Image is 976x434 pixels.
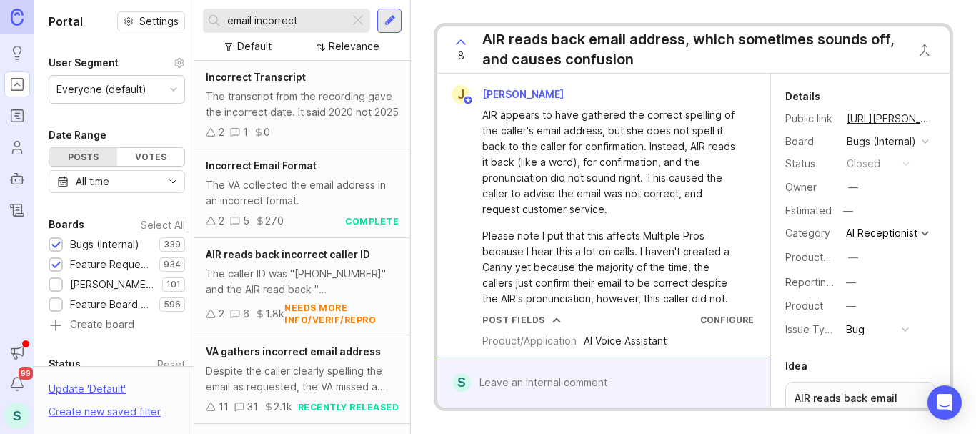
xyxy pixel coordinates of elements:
span: Settings [139,14,179,29]
p: 339 [164,239,181,250]
div: closed [847,156,880,172]
div: AIR reads back email address, which sometimes sounds off, and causes confusion [482,29,903,69]
button: Settings [117,11,185,31]
a: Roadmaps [4,103,30,129]
div: 0 [264,124,270,140]
div: The transcript from the recording gave the incorrect date. It said 2020 not 2025 [206,89,399,120]
div: Board [785,134,835,149]
div: All time [76,174,109,189]
button: Notifications [4,371,30,397]
div: 11 [219,399,229,415]
label: ProductboardID [785,251,861,263]
div: Date Range [49,127,106,144]
a: Autopilot [4,166,30,192]
a: Incorrect Email FormatThe VA collected the email address in an incorrect format.25270complete [194,149,410,238]
div: AIR appears to have gathered the correct spelling of the caller's email address, but she does not... [482,107,742,217]
a: [URL][PERSON_NAME] [842,109,935,128]
div: Open Intercom Messenger [927,385,962,420]
div: Feature Requests (Internal) [70,257,152,272]
div: Select All [141,221,185,229]
a: Users [4,134,30,160]
span: VA gathers incorrect email address [206,345,381,357]
button: ProductboardID [844,248,862,267]
div: Despite the caller clearly spelling the email as requested, the VA missed a letter, gathering "[P... [206,363,399,395]
div: Bugs (Internal) [70,237,139,252]
div: 1 [243,124,248,140]
span: 8 [458,48,464,64]
div: User Segment [49,54,119,71]
div: Bugs (Internal) [847,134,916,149]
div: Post Fields [482,314,545,326]
label: Product [785,300,823,312]
div: 2 [219,306,224,322]
label: Reporting Team [785,276,862,288]
p: 934 [164,259,181,270]
span: AIR reads back incorrect caller ID [206,248,370,260]
div: AI Voice Assistant [584,333,667,349]
div: S [453,373,471,392]
a: Ideas [4,40,30,66]
button: Announcements [4,340,30,365]
h1: Portal [49,13,83,30]
div: Update ' Default ' [49,381,126,404]
div: Status [785,156,835,172]
div: Category [785,225,835,241]
div: Posts [49,148,117,166]
div: 31 [247,399,258,415]
a: Configure [700,315,754,325]
div: 6 [243,306,249,322]
button: Post Fields [482,314,561,326]
div: Owner [785,179,835,195]
div: Idea [785,357,807,375]
img: Canny Home [11,9,24,25]
svg: toggle icon [161,176,184,187]
input: Search... [227,13,344,29]
a: VA gathers incorrect email addressDespite the caller clearly spelling the email as requested, the... [194,335,410,424]
div: The VA collected the email address in an incorrect format. [206,177,399,209]
div: Steps to Reproduce [482,356,579,372]
div: — [846,298,856,314]
div: 1.8k [265,306,284,322]
p: 596 [164,299,181,310]
div: Relevance [329,39,379,54]
div: Default [237,39,272,54]
div: Votes [117,148,185,166]
div: needs more info/verif/repro [284,302,399,326]
a: Incorrect TranscriptThe transcript from the recording gave the incorrect date. It said 2020 not 2... [194,61,410,149]
div: 2.1k [274,399,292,415]
span: [PERSON_NAME] [482,88,564,100]
span: 99 [19,367,33,380]
div: 2 [219,213,224,229]
div: — [848,179,858,195]
div: 5 [243,213,249,229]
div: 2 [219,124,224,140]
div: The caller ID was "[PHONE_NUMBER]" and the AIR read back "[PHONE_NUMBER]". The caller asked the A... [206,266,399,297]
div: Create new saved filter [49,404,161,420]
img: member badge [463,95,474,106]
div: complete [345,215,399,227]
div: — [846,275,856,290]
div: Public link [785,111,835,127]
a: AIR reads back incorrect caller IDThe caller ID was "[PHONE_NUMBER]" and the AIR read back "[PHON... [194,238,410,335]
a: Portal [4,71,30,97]
div: 270 [265,213,284,229]
button: S [4,403,30,428]
div: Boards [49,216,84,233]
div: Reset [157,360,185,368]
div: Status [49,355,81,373]
div: Please note I put that this affects Multiple Pros because I hear this a lot on calls. I haven't c... [482,228,742,307]
div: recently released [298,401,399,413]
span: Incorrect Email Format [206,159,317,172]
a: Create board [49,320,185,332]
div: Product/Application [482,333,577,349]
p: 101 [166,279,181,290]
div: Bug [846,322,865,337]
div: Details [785,88,820,105]
div: AI Receptionist [846,228,917,238]
div: J [452,85,470,104]
div: Everyone (default) [56,82,146,97]
div: — [848,250,858,265]
a: Changelog [4,197,30,223]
